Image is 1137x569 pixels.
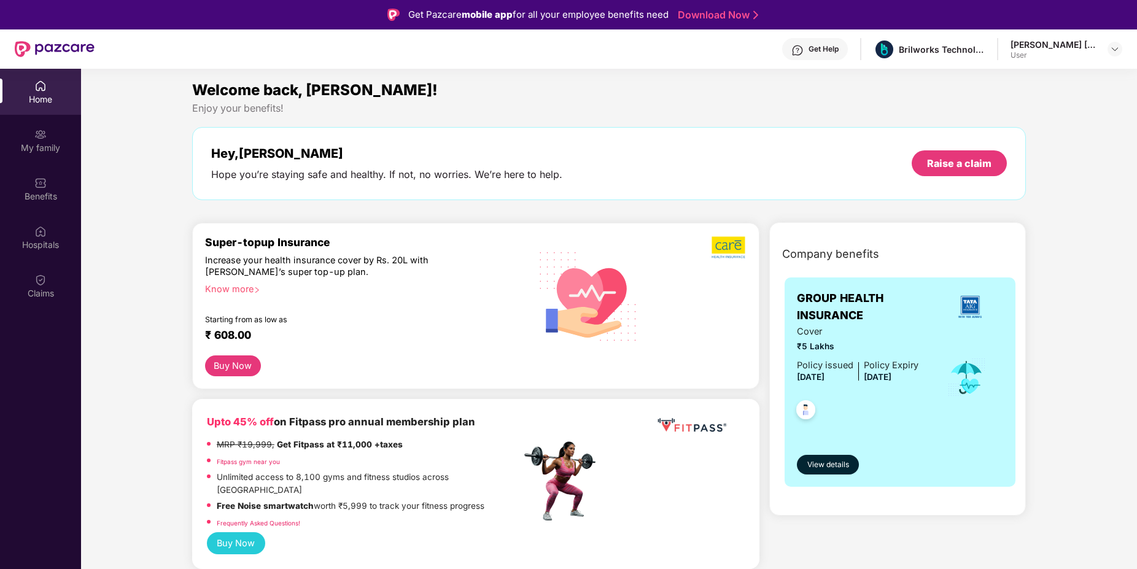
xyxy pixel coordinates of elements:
span: Company benefits [782,246,879,263]
div: Policy issued [797,358,853,373]
img: svg+xml;base64,PHN2ZyB3aWR0aD0iMjAiIGhlaWdodD0iMjAiIHZpZXdCb3g9IjAgMCAyMCAyMCIgZmlsbD0ibm9uZSIgeG... [34,128,47,141]
div: User [1011,50,1096,60]
img: svg+xml;base64,PHN2ZyB4bWxucz0iaHR0cDovL3d3dy53My5vcmcvMjAwMC9zdmciIHdpZHRoPSI0OC45NDMiIGhlaWdodD... [791,397,821,427]
a: Frequently Asked Questions! [217,519,300,527]
div: Brilworks Technology Private Limited [899,44,985,55]
img: fppp.png [655,414,729,436]
img: Logo [387,9,400,21]
img: svg+xml;base64,PHN2ZyBpZD0iSG9tZSIgeG1sbnM9Imh0dHA6Ly93d3cudzMub3JnLzIwMDAvc3ZnIiB3aWR0aD0iMjAiIG... [34,80,47,92]
span: [DATE] [864,372,891,382]
span: GROUP HEALTH INSURANCE [797,290,936,325]
img: fpp.png [521,438,607,524]
span: right [254,287,260,293]
img: download.jpg [875,41,893,58]
img: icon [947,357,987,398]
span: Welcome back, [PERSON_NAME]! [192,81,438,99]
button: Buy Now [205,355,261,376]
b: on Fitpass pro annual membership plan [207,416,475,428]
a: Fitpass gym near you [217,458,280,465]
img: b5dec4f62d2307b9de63beb79f102df3.png [712,236,747,259]
img: svg+xml;base64,PHN2ZyBpZD0iQ2xhaW0iIHhtbG5zPSJodHRwOi8vd3d3LnczLm9yZy8yMDAwL3N2ZyIgd2lkdGg9IjIwIi... [34,274,47,286]
strong: Get Fitpass at ₹11,000 +taxes [277,439,403,449]
div: Get Help [809,44,839,54]
img: insurerLogo [953,290,987,323]
div: Hey, [PERSON_NAME] [211,146,562,161]
p: Unlimited access to 8,100 gyms and fitness studios across [GEOGRAPHIC_DATA] [217,471,521,497]
span: ₹5 Lakhs [797,340,918,353]
strong: Free Noise smartwatch [217,501,314,511]
div: [PERSON_NAME] [PERSON_NAME] [1011,39,1096,50]
img: svg+xml;base64,PHN2ZyBpZD0iSG9zcGl0YWxzIiB4bWxucz0iaHR0cDovL3d3dy53My5vcmcvMjAwMC9zdmciIHdpZHRoPS... [34,225,47,238]
button: Buy Now [207,532,265,554]
div: Know more [205,283,514,292]
del: MRP ₹19,999, [217,439,274,449]
img: svg+xml;base64,PHN2ZyBpZD0iRHJvcGRvd24tMzJ4MzIiIHhtbG5zPSJodHRwOi8vd3d3LnczLm9yZy8yMDAwL3N2ZyIgd2... [1110,44,1120,54]
div: Policy Expiry [864,358,918,373]
button: View details [797,455,859,474]
div: Super-topup Insurance [205,236,521,249]
span: View details [807,459,849,471]
div: Get Pazcare for all your employee benefits need [408,7,669,22]
span: Cover [797,325,918,339]
div: Increase your health insurance cover by Rs. 20L with [PERSON_NAME]’s super top-up plan. [205,254,468,278]
strong: mobile app [462,9,513,20]
div: Raise a claim [927,157,991,170]
img: Stroke [753,9,758,21]
div: Hope you’re staying safe and healthy. If not, no worries. We’re here to help. [211,168,562,181]
img: New Pazcare Logo [15,41,95,57]
img: svg+xml;base64,PHN2ZyB4bWxucz0iaHR0cDovL3d3dy53My5vcmcvMjAwMC9zdmciIHhtbG5zOnhsaW5rPSJodHRwOi8vd3... [530,236,647,355]
img: svg+xml;base64,PHN2ZyBpZD0iQmVuZWZpdHMiIHhtbG5zPSJodHRwOi8vd3d3LnczLm9yZy8yMDAwL3N2ZyIgd2lkdGg9Ij... [34,177,47,189]
img: svg+xml;base64,PHN2ZyBpZD0iSGVscC0zMngzMiIgeG1sbnM9Imh0dHA6Ly93d3cudzMub3JnLzIwMDAvc3ZnIiB3aWR0aD... [791,44,804,56]
p: worth ₹5,999 to track your fitness progress [217,500,484,513]
div: ₹ 608.00 [205,328,509,343]
a: Download Now [678,9,755,21]
b: Upto 45% off [207,416,274,428]
div: Starting from as low as [205,315,469,323]
span: [DATE] [797,372,825,382]
div: Enjoy your benefits! [192,102,1026,115]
